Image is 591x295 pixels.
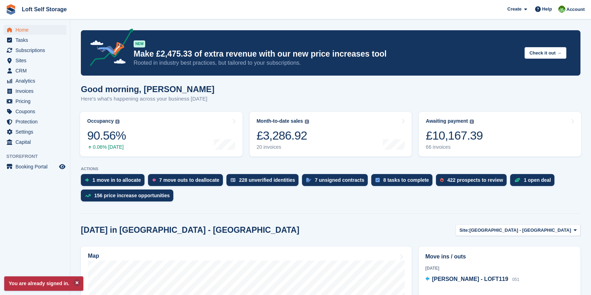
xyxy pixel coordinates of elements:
div: 66 invoices [426,144,483,150]
a: 8 tasks to complete [371,174,436,190]
span: Site: [460,227,469,234]
a: menu [4,35,66,45]
h2: Map [88,253,99,259]
div: 90.56% [87,128,126,143]
img: contract_signature_icon-13c848040528278c33f63329250d36e43548de30e8caae1d1a13099fd9432cc5.svg [306,178,311,182]
span: Account [566,6,585,13]
a: menu [4,45,66,55]
a: Occupancy 90.56% 0.06% [DATE] [80,112,243,156]
h2: Move ins / outs [425,252,574,261]
img: icon-info-grey-7440780725fd019a000dd9b08b2336e03edf1995a4989e88bcd33f0948082b44.svg [115,120,120,124]
a: menu [4,117,66,127]
span: Create [507,6,521,13]
a: 7 unsigned contracts [302,174,371,190]
span: Protection [15,117,58,127]
div: Awaiting payment [426,118,468,124]
img: move_ins_to_allocate_icon-fdf77a2bb77ea45bf5b3d319d69a93e2d87916cf1d5bf7949dd705db3b84f3ca.svg [85,178,89,182]
a: 156 price increase opportunities [81,190,177,205]
p: You are already signed in. [4,276,83,291]
h2: [DATE] in [GEOGRAPHIC_DATA] - [GEOGRAPHIC_DATA] [81,225,299,235]
div: Month-to-date sales [257,118,303,124]
a: menu [4,86,66,96]
div: 1 move in to allocate [92,177,141,183]
span: [PERSON_NAME] - LOFT119 [432,276,508,282]
div: 1 open deal [524,177,551,183]
img: price-adjustments-announcement-icon-8257ccfd72463d97f412b2fc003d46551f7dbcb40ab6d574587a9cd5c0d94... [84,28,133,69]
span: Coupons [15,107,58,116]
span: Home [15,25,58,35]
p: ACTIONS [81,167,580,171]
a: Loft Self Storage [19,4,70,15]
img: move_outs_to_deallocate_icon-f764333ba52eb49d3ac5e1228854f67142a1ed5810a6f6cc68b1a99e826820c5.svg [152,178,156,182]
img: stora-icon-8386f47178a22dfd0bd8f6a31ec36ba5ce8667c1dd55bd0f319d3a0aa187defe.svg [6,4,16,15]
a: menu [4,76,66,86]
a: Awaiting payment £10,167.39 66 invoices [419,112,581,156]
a: menu [4,107,66,116]
img: icon-info-grey-7440780725fd019a000dd9b08b2336e03edf1995a4989e88bcd33f0948082b44.svg [470,120,474,124]
div: 422 prospects to review [447,177,503,183]
div: 8 tasks to complete [383,177,429,183]
p: Make £2,475.33 of extra revenue with our new price increases tool [134,49,519,59]
div: 20 invoices [257,144,309,150]
div: 7 move outs to deallocate [159,177,219,183]
a: menu [4,162,66,172]
a: menu [4,66,66,76]
a: menu [4,25,66,35]
div: 0.06% [DATE] [87,144,126,150]
a: 7 move outs to deallocate [148,174,226,190]
div: £3,286.92 [257,128,309,143]
a: menu [4,56,66,65]
a: 422 prospects to review [436,174,510,190]
span: Analytics [15,76,58,86]
a: 1 open deal [510,174,558,190]
a: menu [4,137,66,147]
button: Check it out → [525,47,566,59]
div: NEW [134,40,145,47]
span: Capital [15,137,58,147]
img: deal-1b604bf984904fb50ccaf53a9ad4b4a5d6e5aea283cecdc64d6e3604feb123c2.svg [514,178,520,182]
span: Subscriptions [15,45,58,55]
span: Storefront [6,153,70,160]
span: Sites [15,56,58,65]
p: Here's what's happening across your business [DATE] [81,95,214,103]
div: 156 price increase opportunities [94,193,170,198]
div: Occupancy [87,118,114,124]
h1: Good morning, [PERSON_NAME] [81,84,214,94]
button: Site: [GEOGRAPHIC_DATA] - [GEOGRAPHIC_DATA] [456,224,580,236]
img: price_increase_opportunities-93ffe204e8149a01c8c9dc8f82e8f89637d9d84a8eef4429ea346261dce0b2c0.svg [85,194,91,197]
img: prospect-51fa495bee0391a8d652442698ab0144808aea92771e9ea1ae160a38d050c398.svg [440,178,444,182]
a: [PERSON_NAME] - LOFT119 051 [425,275,519,284]
img: icon-info-grey-7440780725fd019a000dd9b08b2336e03edf1995a4989e88bcd33f0948082b44.svg [305,120,309,124]
span: Booking Portal [15,162,58,172]
a: menu [4,127,66,137]
span: Tasks [15,35,58,45]
a: 228 unverified identities [226,174,302,190]
img: James Johnson [558,6,565,13]
div: 7 unsigned contracts [315,177,364,183]
img: task-75834270c22a3079a89374b754ae025e5fb1db73e45f91037f5363f120a921f8.svg [375,178,380,182]
span: CRM [15,66,58,76]
a: Month-to-date sales £3,286.92 20 invoices [250,112,412,156]
p: Rooted in industry best practices, but tailored to your subscriptions. [134,59,519,67]
div: 228 unverified identities [239,177,295,183]
span: 051 [512,277,519,282]
span: Pricing [15,96,58,106]
a: Preview store [58,162,66,171]
img: verify_identity-adf6edd0f0f0b5bbfe63781bf79b02c33cf7c696d77639b501bdc392416b5a36.svg [231,178,236,182]
div: [DATE] [425,265,574,271]
span: Help [542,6,552,13]
span: Settings [15,127,58,137]
a: 1 move in to allocate [81,174,148,190]
span: Invoices [15,86,58,96]
a: menu [4,96,66,106]
span: [GEOGRAPHIC_DATA] - [GEOGRAPHIC_DATA] [469,227,571,234]
div: £10,167.39 [426,128,483,143]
